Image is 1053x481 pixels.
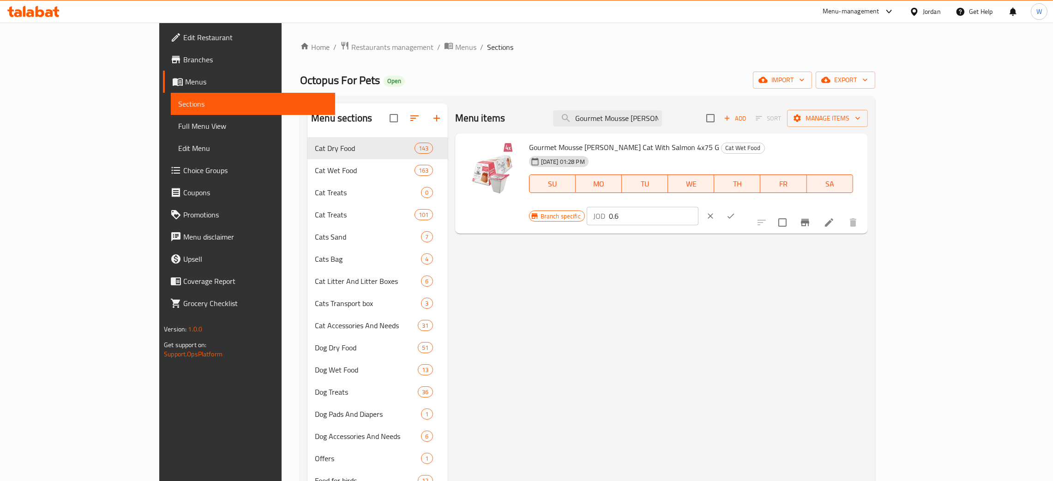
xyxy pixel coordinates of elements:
span: Menu disclaimer [183,231,328,242]
div: Cat Litter And Litter Boxes6 [307,270,447,292]
div: Cat Treats0 [307,181,447,204]
span: Sections [487,42,513,53]
div: Dog Accessories And Needs6 [307,425,447,447]
a: Grocery Checklist [163,292,335,314]
button: Branch-specific-item [794,211,816,234]
span: Menus [455,42,476,53]
span: 0 [421,188,432,197]
span: Edit Menu [178,143,328,154]
span: Dog Treats [315,386,418,397]
span: [DATE] 01:28 PM [537,157,589,166]
span: Branches [183,54,328,65]
button: ok [721,206,741,226]
div: items [421,231,433,242]
span: Add item [720,111,750,126]
span: SU [533,177,572,191]
span: Gourmet Mousse [PERSON_NAME] Cat With Salmon 4x75 G [529,140,719,154]
div: Dog Treats36 [307,381,447,403]
button: export [816,72,875,89]
span: Upsell [183,253,328,265]
span: 6 [421,432,432,441]
a: Menus [444,41,476,53]
div: items [415,143,433,154]
span: FR [764,177,803,191]
span: TH [718,177,757,191]
span: Version: [164,323,187,335]
span: Choice Groups [183,165,328,176]
span: Octopus For Pets [300,70,380,90]
span: Branch specific [537,212,584,221]
div: Cat Dry Food143 [307,137,447,159]
span: Dog Accessories And Needs [315,431,421,442]
span: SA [811,177,849,191]
a: Edit Menu [171,137,335,159]
span: 1.0.0 [188,323,203,335]
h2: Menu sections [311,111,372,125]
span: 36 [418,388,432,397]
div: items [421,253,433,265]
div: Cat Wet Food [315,165,415,176]
div: Offers1 [307,447,447,469]
a: Restaurants management [340,41,433,53]
div: items [421,187,433,198]
a: Promotions [163,204,335,226]
a: Coupons [163,181,335,204]
span: Cats Bag [315,253,421,265]
span: 4 [421,255,432,264]
span: 1 [421,454,432,463]
div: Cat Dry Food [315,143,415,154]
span: 31 [418,321,432,330]
a: Support.OpsPlatform [164,348,223,360]
span: Select to update [773,213,792,232]
span: import [760,74,805,86]
a: Menus [163,71,335,93]
span: export [823,74,868,86]
button: SA [807,174,853,193]
span: Get support on: [164,339,206,351]
button: Add [720,111,750,126]
span: Sections [178,98,328,109]
div: Dog Dry Food [315,342,418,353]
span: Cat Treats [315,187,421,198]
span: Promotions [183,209,328,220]
div: items [415,165,433,176]
div: items [415,209,433,220]
div: Cat Accessories And Needs [315,320,418,331]
span: Edit Restaurant [183,32,328,43]
li: / [480,42,483,53]
div: Open [384,76,405,87]
span: Cats Sand [315,231,421,242]
div: Cat Wet Food163 [307,159,447,181]
span: Dog Pads And Diapers [315,409,421,420]
div: Dog Wet Food13 [307,359,447,381]
div: Menu-management [823,6,879,17]
img: Gourmet Mousse Pate Cat With Salmon 4x75 G [463,141,522,200]
a: Upsell [163,248,335,270]
span: Offers [315,453,421,464]
span: Grocery Checklist [183,298,328,309]
span: Menus [185,76,328,87]
span: Manage items [794,113,860,124]
div: Cats Bag4 [307,248,447,270]
button: WE [668,174,714,193]
span: 101 [415,210,432,219]
button: MO [576,174,622,193]
div: Cat Treats [315,209,415,220]
a: Branches [163,48,335,71]
button: SU [529,174,576,193]
a: Edit Restaurant [163,26,335,48]
div: Cats Transport box3 [307,292,447,314]
button: Add section [426,107,448,129]
div: Dog Wet Food [315,364,418,375]
span: Select section [701,108,720,128]
span: 6 [421,277,432,286]
div: Cat Treats101 [307,204,447,226]
span: TU [626,177,664,191]
div: Jordan [923,6,941,17]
